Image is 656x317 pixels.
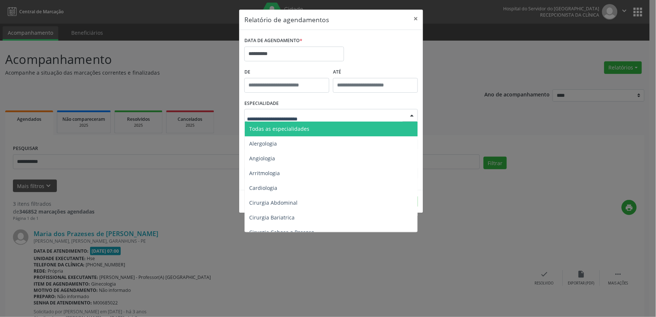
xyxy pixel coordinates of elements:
[249,214,295,221] span: Cirurgia Bariatrica
[249,199,298,206] span: Cirurgia Abdominal
[244,15,329,24] h5: Relatório de agendamentos
[244,67,329,78] label: De
[244,98,279,109] label: ESPECIALIDADE
[249,229,314,236] span: Cirurgia Cabeça e Pescoço
[249,140,277,147] span: Alergologia
[249,184,277,191] span: Cardiologia
[333,67,418,78] label: ATÉ
[249,125,309,132] span: Todas as especialidades
[249,155,275,162] span: Angiologia
[408,10,423,28] button: Close
[244,35,302,47] label: DATA DE AGENDAMENTO
[249,170,280,177] span: Arritmologia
